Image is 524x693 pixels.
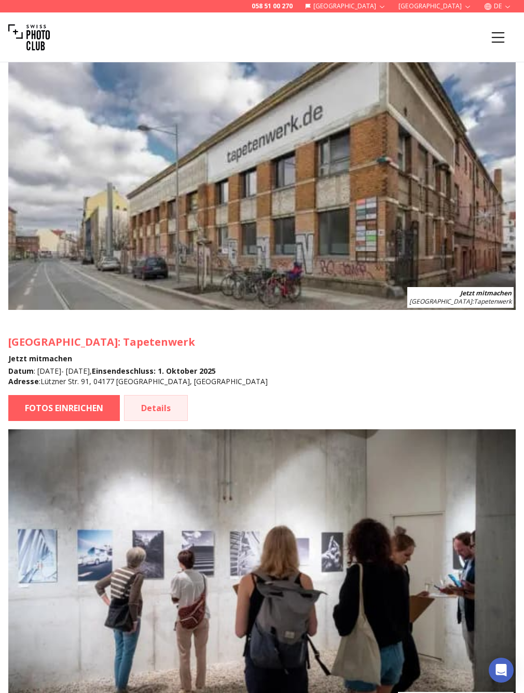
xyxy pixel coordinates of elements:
button: Menu [480,20,516,55]
span: [GEOGRAPHIC_DATA] [409,297,472,306]
a: 058 51 00 270 [252,2,293,10]
img: Swiss photo club [8,17,50,58]
img: SPC Photo Awards LEIPZIG November 2025 [8,24,516,310]
a: Details [124,395,188,421]
div: : [DATE] - [DATE] , : Lützner Str. 91, 04177 [GEOGRAPHIC_DATA], [GEOGRAPHIC_DATA] [8,366,516,387]
span: : Tapetenwerk [409,297,512,306]
b: Datum [8,366,34,376]
a: FOTOS EINREICHEN [8,395,120,421]
b: Jetzt mitmachen [460,289,512,297]
b: Einsendeschluss : 1. Oktober 2025 [92,366,216,376]
h3: : Tapetenwerk [8,335,516,349]
b: Adresse [8,376,39,386]
h4: Jetzt mitmachen [8,354,516,364]
div: Open Intercom Messenger [489,658,514,683]
span: [GEOGRAPHIC_DATA] [8,335,118,349]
